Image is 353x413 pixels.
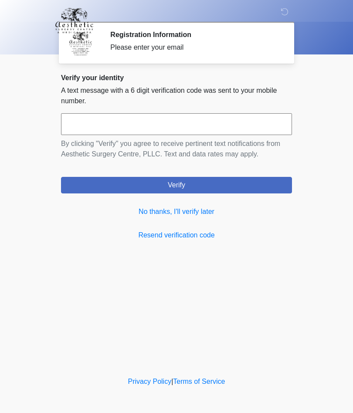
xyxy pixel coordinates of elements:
[61,177,292,193] button: Verify
[128,378,172,385] a: Privacy Policy
[61,85,292,106] p: A text message with a 6 digit verification code was sent to your mobile number.
[68,30,94,57] img: Agent Avatar
[52,7,96,34] img: Aesthetic Surgery Centre, PLLC Logo
[61,206,292,217] a: No thanks, I'll verify later
[61,139,292,159] p: By clicking "Verify" you agree to receive pertinent text notifications from Aesthetic Surgery Cen...
[110,42,279,53] div: Please enter your email
[61,74,292,82] h2: Verify your identity
[61,230,292,240] a: Resend verification code
[171,378,173,385] a: |
[173,378,225,385] a: Terms of Service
